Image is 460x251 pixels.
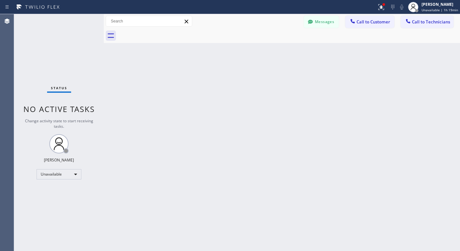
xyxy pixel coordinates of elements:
div: [PERSON_NAME] [44,157,74,163]
button: Mute [397,3,406,12]
span: Unavailable | 1h 19min [422,8,458,12]
span: Call to Technicians [412,19,450,25]
button: Call to Technicians [401,16,454,28]
span: Change activity state to start receiving tasks. [25,118,93,129]
div: Unavailable [37,169,81,179]
div: [PERSON_NAME] [422,2,458,7]
span: Status [51,86,67,90]
button: Messages [304,16,339,28]
span: Call to Customer [357,19,390,25]
button: Call to Customer [345,16,394,28]
input: Search [106,16,192,26]
span: No active tasks [23,104,95,114]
